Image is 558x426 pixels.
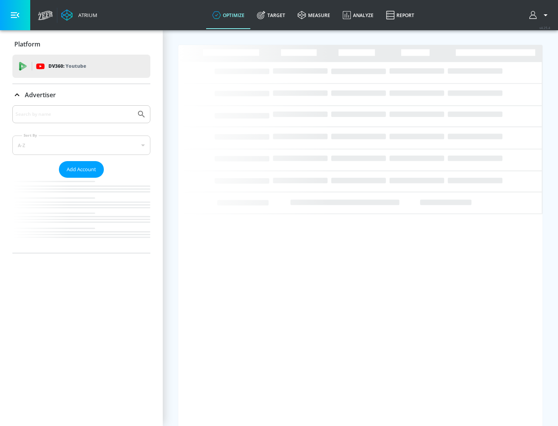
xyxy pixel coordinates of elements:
[336,1,380,29] a: Analyze
[48,62,86,70] p: DV360:
[206,1,251,29] a: optimize
[539,26,550,30] span: v 4.25.4
[291,1,336,29] a: measure
[12,55,150,78] div: DV360: Youtube
[380,1,420,29] a: Report
[12,84,150,106] div: Advertiser
[14,40,40,48] p: Platform
[22,133,39,138] label: Sort By
[25,91,56,99] p: Advertiser
[67,165,96,174] span: Add Account
[75,12,97,19] div: Atrium
[251,1,291,29] a: Target
[12,178,150,253] nav: list of Advertiser
[65,62,86,70] p: Youtube
[15,109,133,119] input: Search by name
[12,136,150,155] div: A-Z
[61,9,97,21] a: Atrium
[12,105,150,253] div: Advertiser
[59,161,104,178] button: Add Account
[12,33,150,55] div: Platform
